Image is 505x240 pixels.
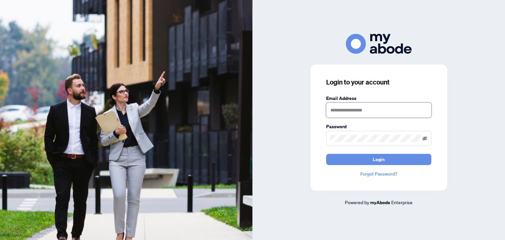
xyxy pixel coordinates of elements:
span: Powered by [345,199,369,205]
a: Forgot Password? [326,170,431,178]
img: ma-logo [346,34,412,54]
h3: Login to your account [326,78,431,87]
a: myAbode [370,199,390,206]
span: eye-invisible [422,136,427,141]
button: Login [326,154,431,165]
label: Email Address [326,95,431,102]
span: Login [373,154,385,165]
label: Password [326,123,431,130]
span: Enterprise [391,199,413,205]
